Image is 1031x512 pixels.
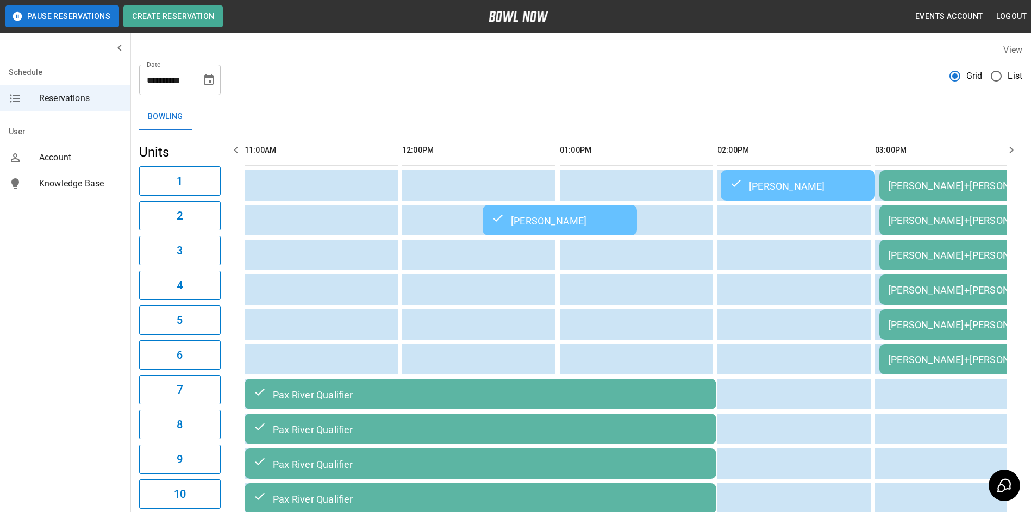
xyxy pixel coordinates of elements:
span: Grid [966,70,983,83]
button: Create Reservation [123,5,223,27]
th: 01:00PM [560,135,713,166]
button: 9 [139,445,221,474]
button: Logout [992,7,1031,27]
span: List [1008,70,1022,83]
th: 12:00PM [402,135,555,166]
div: Pax River Qualifier [253,492,708,505]
button: 5 [139,305,221,335]
div: Pax River Qualifier [253,422,708,435]
h6: 7 [177,381,183,398]
div: [PERSON_NAME] [491,214,628,227]
h6: 6 [177,346,183,364]
button: Choose date, selected date is Aug 30, 2025 [198,69,220,91]
h6: 5 [177,311,183,329]
label: View [1003,45,1022,55]
button: 7 [139,375,221,404]
button: Events Account [911,7,988,27]
h6: 8 [177,416,183,433]
h6: 9 [177,451,183,468]
h5: Units [139,143,221,161]
div: [PERSON_NAME] [729,179,866,192]
button: 2 [139,201,221,230]
img: logo [489,11,548,22]
button: 3 [139,236,221,265]
h6: 1 [177,172,183,190]
button: Pause Reservations [5,5,119,27]
span: Knowledge Base [39,177,122,190]
h6: 2 [177,207,183,224]
button: Bowling [139,104,192,130]
h6: 3 [177,242,183,259]
th: 11:00AM [245,135,398,166]
th: 02:00PM [717,135,871,166]
button: 8 [139,410,221,439]
span: Reservations [39,92,122,105]
div: inventory tabs [139,104,1022,130]
div: Pax River Qualifier [253,388,708,401]
button: 10 [139,479,221,509]
button: 6 [139,340,221,370]
h6: 4 [177,277,183,294]
div: Pax River Qualifier [253,457,708,470]
span: Account [39,151,122,164]
h6: 10 [174,485,186,503]
button: 1 [139,166,221,196]
button: 4 [139,271,221,300]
